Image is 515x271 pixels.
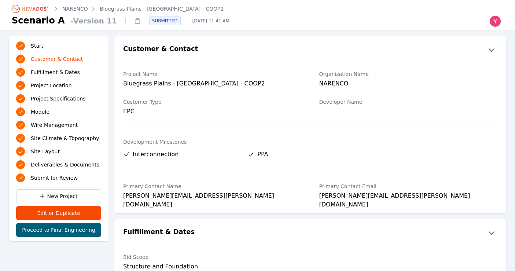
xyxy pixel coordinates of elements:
[31,108,49,116] span: Module
[12,3,224,15] nav: Breadcrumb
[68,16,120,26] span: - Version 11
[123,107,302,116] div: EPC
[31,95,86,102] span: Project Specifications
[123,70,302,78] label: Project Name
[123,138,497,146] label: Development Milestones
[319,183,498,190] label: Primary Contact Email
[257,150,268,159] span: PPA
[16,223,101,237] button: Proceed to Final Engineering
[149,17,181,25] div: SUBMITTED
[31,55,83,63] span: Customer & Contact
[16,206,101,220] button: Edit or Duplicate
[123,227,195,238] h2: Fulfillment & Dates
[319,98,498,106] label: Developer Name
[31,174,78,182] span: Submit for Review
[31,135,99,142] span: Site Climate & Topography
[16,41,101,183] nav: Progress
[489,15,501,27] img: Yoni Bennett
[31,161,99,168] span: Deliverables & Documents
[31,148,60,155] span: Site Layout
[133,150,179,159] span: Interconnection
[123,183,302,190] label: Primary Contact Name
[12,15,65,26] h1: Scenario A
[31,121,78,129] span: Wire Management
[123,191,302,202] div: [PERSON_NAME][EMAIL_ADDRESS][PERSON_NAME][DOMAIN_NAME]
[31,42,43,50] span: Start
[16,189,101,203] a: New Project
[319,79,498,89] div: NARENCO
[123,44,198,55] h2: Customer & Contact
[123,262,302,271] div: Structure and Foundation
[123,98,302,106] label: Customer Type
[114,227,506,238] button: Fulfillment & Dates
[100,5,224,12] a: Bluegrass Plains - [GEOGRAPHIC_DATA] - COOP2
[319,191,498,202] div: [PERSON_NAME][EMAIL_ADDRESS][PERSON_NAME][DOMAIN_NAME]
[31,69,80,76] span: Fulfillment & Dates
[123,253,302,261] label: Bid Scope
[123,79,302,89] div: Bluegrass Plains - [GEOGRAPHIC_DATA] - COOP2
[319,70,498,78] label: Organization Name
[62,5,88,12] a: NARENCO
[31,82,72,89] span: Project Location
[187,18,235,24] span: [DATE] 11:41 AM
[114,44,506,55] button: Customer & Contact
